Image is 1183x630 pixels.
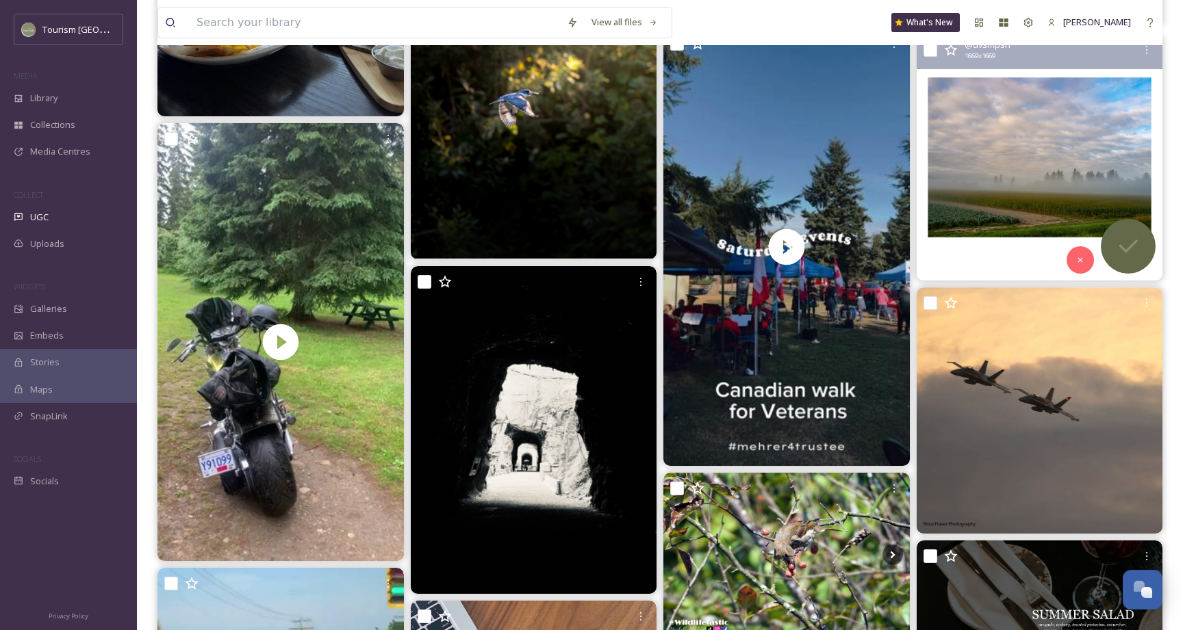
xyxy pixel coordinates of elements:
span: Uploads [30,237,64,250]
video: ‘Humor Day’ #harleydavidson #britneyspears #abbotsford #surreywale [157,123,404,561]
span: Socials [30,475,59,488]
a: View all files [585,9,665,36]
span: SOCIALS [14,454,41,464]
img: thumbnail [663,28,910,466]
span: 1669 x 1669 [965,51,995,61]
span: Collections [30,118,75,131]
img: thumbnail [157,123,404,561]
span: [PERSON_NAME] [1063,16,1131,28]
span: WIDGETS [14,281,45,291]
img: Walking through the darkness of the Othello Tunnels, there is always light at the end — and when ... [411,266,657,594]
a: What's New [891,13,960,32]
span: Stories [30,356,60,369]
span: Galleries [30,302,67,315]
a: Privacy Policy [49,607,88,623]
span: Maps [30,383,53,396]
button: Open Chat [1123,570,1162,609]
img: Abbotsford_Snapsea.png [22,23,36,36]
span: Embeds [30,329,64,342]
span: Privacy Policy [49,612,88,620]
img: rcaf_arc CF-18 Hornet Tac demo channeling their in top gun with the setting sun at the abbyairsho... [917,287,1163,534]
span: Library [30,92,58,105]
span: COLLECT [14,189,43,200]
span: MEDIA [14,70,38,81]
span: UGC [30,211,49,224]
img: The weekend and the absolute best part of summer has arrived…. [917,34,1163,280]
input: Search your library [190,8,560,38]
span: Tourism [GEOGRAPHIC_DATA] [42,23,165,36]
a: [PERSON_NAME] [1041,9,1138,36]
span: Media Centres [30,145,90,158]
span: SnapLink [30,410,68,423]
